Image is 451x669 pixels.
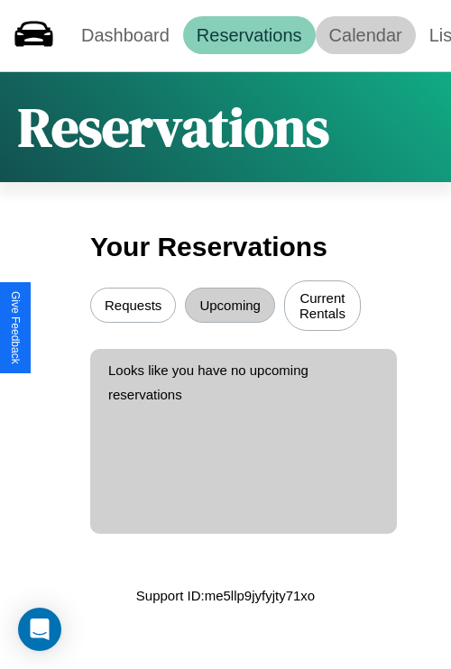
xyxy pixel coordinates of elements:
[108,358,379,407] p: Looks like you have no upcoming reservations
[90,288,176,323] button: Requests
[136,583,315,608] p: Support ID: me5llp9jyfyjty71xo
[185,288,275,323] button: Upcoming
[316,16,416,54] a: Calendar
[18,608,61,651] div: Open Intercom Messenger
[9,291,22,364] div: Give Feedback
[68,16,183,54] a: Dashboard
[284,280,361,331] button: Current Rentals
[183,16,316,54] a: Reservations
[90,223,361,271] h3: Your Reservations
[18,90,329,164] h1: Reservations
